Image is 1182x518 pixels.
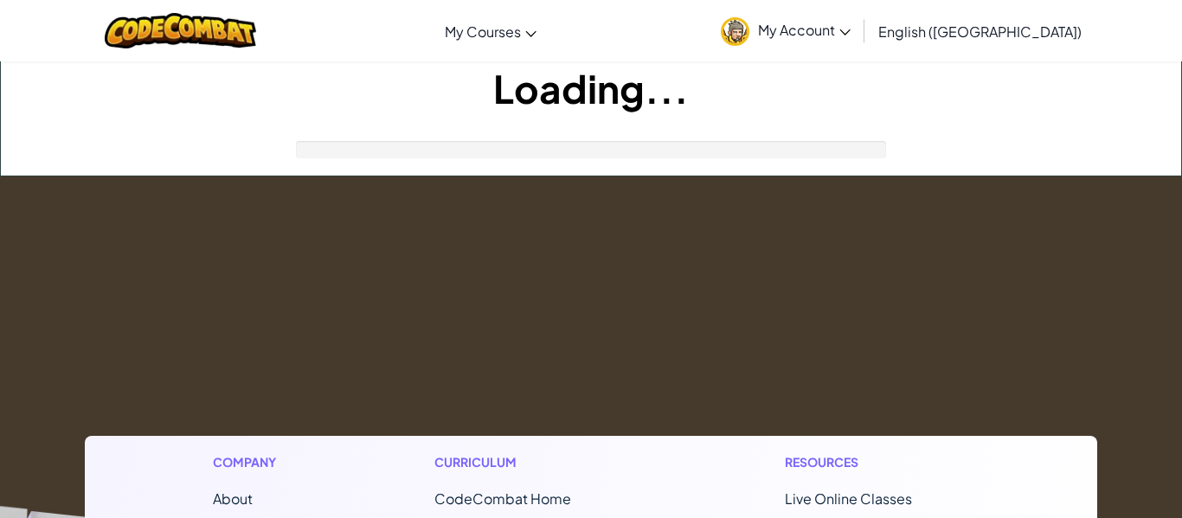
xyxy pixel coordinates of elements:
h1: Loading... [1,61,1181,115]
h1: Resources [785,453,969,471]
span: My Courses [445,22,521,41]
span: English ([GEOGRAPHIC_DATA]) [878,22,1082,41]
h1: Company [213,453,293,471]
a: English ([GEOGRAPHIC_DATA]) [870,8,1090,54]
a: About [213,489,253,508]
img: avatar [721,17,749,46]
img: CodeCombat logo [105,13,256,48]
a: Live Online Classes [785,489,912,508]
h1: Curriculum [434,453,644,471]
a: My Account [712,3,859,58]
span: CodeCombat Home [434,489,571,508]
span: My Account [758,21,851,39]
a: My Courses [436,8,545,54]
